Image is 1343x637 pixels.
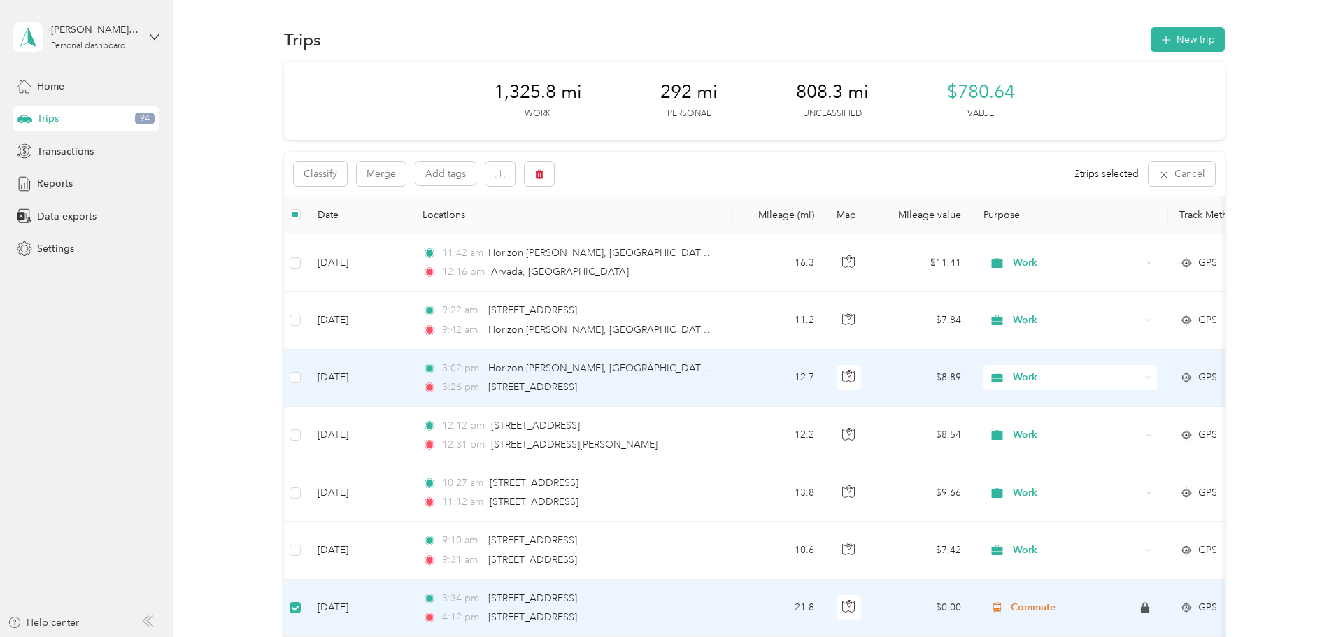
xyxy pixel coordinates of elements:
td: [DATE] [306,580,411,637]
span: [STREET_ADDRESS] [488,381,577,393]
th: Purpose [972,196,1168,234]
button: Merge [357,162,406,186]
span: Horizon [PERSON_NAME], [GEOGRAPHIC_DATA], [GEOGRAPHIC_DATA] [488,247,816,259]
td: $8.54 [874,407,972,464]
span: 12:12 pm [442,418,485,434]
td: 21.8 [733,580,825,637]
span: 4:12 pm [442,610,482,625]
span: Horizon [PERSON_NAME], [GEOGRAPHIC_DATA], [GEOGRAPHIC_DATA] [488,324,816,336]
span: Horizon [PERSON_NAME], [GEOGRAPHIC_DATA], [GEOGRAPHIC_DATA] [488,362,816,374]
span: [STREET_ADDRESS] [488,554,577,566]
span: GPS [1198,485,1217,501]
div: Personal dashboard [51,42,126,50]
td: $7.42 [874,522,972,579]
span: GPS [1198,427,1217,443]
span: 9:22 am [442,303,482,318]
td: [DATE] [306,407,411,464]
span: GPS [1198,370,1217,385]
th: Locations [411,196,733,234]
span: 12:31 pm [442,437,485,452]
iframe: Everlance-gr Chat Button Frame [1265,559,1343,637]
span: 12:16 pm [442,264,485,280]
h1: Trips [284,32,321,47]
p: Work [525,108,550,120]
span: 10:27 am [442,475,483,491]
span: Arvada, [GEOGRAPHIC_DATA] [491,266,629,278]
span: Work [1013,543,1141,558]
span: Trips [37,111,59,126]
td: 11.2 [733,292,825,349]
span: [STREET_ADDRESS] [490,477,578,489]
span: [STREET_ADDRESS] [490,496,578,508]
td: $7.84 [874,292,972,349]
p: Personal [667,108,711,120]
span: 9:42 am [442,322,482,338]
span: Commute [1011,601,1056,614]
td: $0.00 [874,580,972,637]
span: 9:10 am [442,533,482,548]
span: Reports [37,176,73,191]
p: Unclassified [803,108,862,120]
p: Value [967,108,994,120]
span: Home [37,79,64,94]
td: 16.3 [733,234,825,292]
th: Map [825,196,874,234]
td: [DATE] [306,234,411,292]
td: [DATE] [306,522,411,579]
button: Help center [8,615,79,630]
span: Work [1013,485,1141,501]
td: $9.66 [874,464,972,522]
span: Work [1013,427,1141,443]
td: 10.6 [733,522,825,579]
th: Track Method [1168,196,1266,234]
span: 3:34 pm [442,591,482,606]
span: Work [1013,255,1141,271]
span: 9:31 am [442,552,482,568]
td: [DATE] [306,464,411,522]
th: Mileage (mi) [733,196,825,234]
span: GPS [1198,543,1217,558]
th: Mileage value [874,196,972,234]
button: Add tags [415,162,476,185]
span: Data exports [37,209,97,224]
span: GPS [1198,255,1217,271]
td: $11.41 [874,234,972,292]
span: $780.64 [947,81,1015,103]
td: 12.2 [733,407,825,464]
span: 1,325.8 mi [494,81,582,103]
span: 3:02 pm [442,361,482,376]
button: New trip [1151,27,1225,52]
span: [STREET_ADDRESS] [488,534,577,546]
span: 94 [135,113,155,125]
span: 808.3 mi [796,81,869,103]
td: 12.7 [733,350,825,407]
span: 3:26 pm [442,380,482,395]
td: [DATE] [306,292,411,349]
span: 292 mi [660,81,718,103]
span: Transactions [37,144,94,159]
span: Work [1013,313,1141,328]
button: Cancel [1149,162,1215,186]
div: [PERSON_NAME][EMAIL_ADDRESS][PERSON_NAME][DOMAIN_NAME] [51,22,138,37]
span: [STREET_ADDRESS] [488,592,577,604]
span: [STREET_ADDRESS][PERSON_NAME] [491,438,658,450]
span: [STREET_ADDRESS] [488,304,577,316]
td: $8.89 [874,350,972,407]
span: GPS [1198,313,1217,328]
td: [DATE] [306,350,411,407]
span: GPS [1198,600,1217,615]
span: 11:42 am [442,245,482,261]
span: 11:12 am [442,494,483,510]
span: Settings [37,241,74,256]
th: Date [306,196,411,234]
span: [STREET_ADDRESS] [491,420,580,431]
td: 13.8 [733,464,825,522]
span: Work [1013,370,1141,385]
span: [STREET_ADDRESS] [488,611,577,623]
button: Classify [294,162,347,186]
span: 2 trips selected [1074,166,1139,181]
